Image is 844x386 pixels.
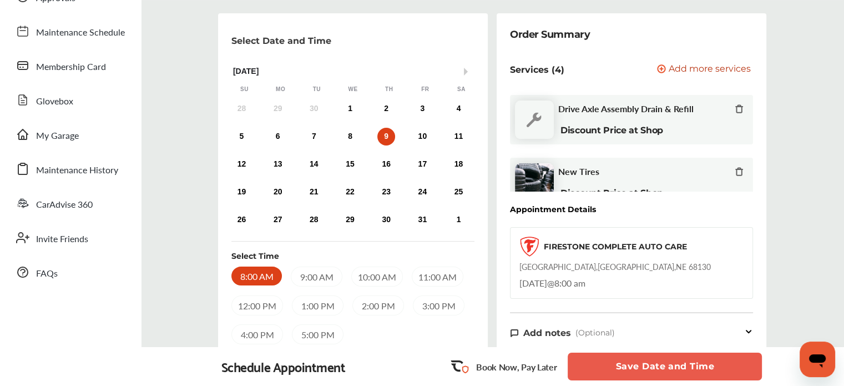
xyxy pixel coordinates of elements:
iframe: Button to launch messaging window [800,342,835,377]
div: 5:00 PM [292,324,343,344]
div: Choose Tuesday, October 21st, 2025 [305,183,323,201]
img: new-tires-thumb.jpg [515,163,554,202]
div: Choose Saturday, November 1st, 2025 [449,211,467,229]
div: Choose Friday, October 24th, 2025 [413,183,431,201]
div: 9:00 AM [291,267,342,287]
div: Choose Sunday, October 5th, 2025 [233,128,250,146]
div: Choose Saturday, October 11th, 2025 [449,128,467,146]
div: Choose Monday, October 6th, 2025 [269,128,287,146]
div: Choose Friday, October 3rd, 2025 [413,100,431,118]
button: Add more services [657,64,751,75]
span: (Optional) [575,328,615,338]
div: Choose Wednesday, October 1st, 2025 [341,100,359,118]
div: Not available Monday, September 29th, 2025 [269,100,287,118]
div: Choose Sunday, October 26th, 2025 [233,211,250,229]
div: 12:00 PM [231,295,283,315]
button: Save Date and Time [568,353,762,380]
div: Sa [456,86,467,93]
span: [DATE] [519,277,547,289]
p: Select Date and Time [231,36,331,46]
img: note-icon.db9493fa.svg [510,328,519,338]
div: Tu [311,86,322,93]
div: Choose Monday, October 13th, 2025 [269,156,287,173]
span: 8:00 am [554,277,585,289]
div: month 2025-10 [224,98,477,231]
div: Th [383,86,395,93]
div: Su [239,86,250,93]
a: Add more services [657,64,753,75]
img: logo-firestone.png [519,237,539,257]
span: My Garage [36,129,79,143]
span: CarAdvise 360 [36,198,93,212]
div: Choose Monday, October 20th, 2025 [269,183,287,201]
div: Choose Sunday, October 19th, 2025 [233,183,250,201]
div: 8:00 AM [231,267,282,285]
div: Choose Saturday, October 4th, 2025 [449,100,467,118]
div: [DATE] [226,67,479,76]
div: Not available Sunday, September 28th, 2025 [233,100,250,118]
div: FIRESTONE COMPLETE AUTO CARE [544,241,687,252]
span: Membership Card [36,60,106,74]
div: 4:00 PM [231,324,283,344]
b: Discount Price at Shop [560,188,663,198]
p: Book Now, Pay Later [476,360,557,373]
div: Choose Thursday, October 30th, 2025 [377,211,395,229]
div: Choose Tuesday, October 28th, 2025 [305,211,323,229]
b: Discount Price at Shop [560,125,663,136]
div: Choose Wednesday, October 22nd, 2025 [341,183,359,201]
button: Next Month [464,68,472,76]
div: Not available Tuesday, September 30th, 2025 [305,100,323,118]
a: Maintenance Schedule [10,17,130,46]
div: Choose Sunday, October 12th, 2025 [233,156,250,173]
div: We [347,86,358,93]
span: FAQs [36,267,58,281]
a: Membership Card [10,51,130,80]
div: Choose Friday, October 17th, 2025 [413,156,431,173]
div: [GEOGRAPHIC_DATA] , [GEOGRAPHIC_DATA] , NE 68130 [519,261,711,272]
span: Add notes [523,328,571,338]
span: @ [547,277,554,289]
div: Schedule Appointment [221,359,346,374]
a: Glovebox [10,86,130,114]
div: Choose Friday, October 31st, 2025 [413,211,431,229]
div: Choose Saturday, October 18th, 2025 [449,156,467,173]
div: Choose Saturday, October 25th, 2025 [449,183,467,201]
span: Maintenance History [36,163,118,178]
div: Select Time [231,250,279,262]
div: 11:00 AM [412,267,463,287]
div: Choose Thursday, October 2nd, 2025 [377,100,395,118]
div: Appointment Details [510,205,596,214]
span: Add more services [669,64,751,75]
div: Choose Wednesday, October 29th, 2025 [341,211,359,229]
div: Choose Wednesday, October 15th, 2025 [341,156,359,173]
div: Choose Tuesday, October 7th, 2025 [305,128,323,146]
div: 1:00 PM [292,295,343,315]
div: Fr [420,86,431,93]
div: Choose Tuesday, October 14th, 2025 [305,156,323,173]
a: Invite Friends [10,223,130,252]
div: Choose Monday, October 27th, 2025 [269,211,287,229]
a: Maintenance History [10,154,130,183]
div: Choose Thursday, October 23rd, 2025 [377,183,395,201]
div: Choose Wednesday, October 8th, 2025 [341,128,359,146]
div: Choose Friday, October 10th, 2025 [413,128,431,146]
a: My Garage [10,120,130,149]
span: Drive Axle Assembly Drain & Refill [558,103,694,114]
p: Services (4) [510,64,564,75]
span: Invite Friends [36,232,88,247]
img: default_wrench_icon.d1a43860.svg [515,101,554,139]
span: Glovebox [36,94,73,109]
a: FAQs [10,258,130,287]
div: Choose Thursday, October 9th, 2025 [377,128,395,146]
span: New Tires [558,166,599,177]
a: CarAdvise 360 [10,189,130,218]
div: Order Summary [510,27,590,42]
div: Mo [275,86,286,93]
div: 3:00 PM [413,295,464,315]
div: Choose Thursday, October 16th, 2025 [377,156,395,173]
div: 2:00 PM [352,295,404,315]
span: Maintenance Schedule [36,26,125,40]
div: 10:00 AM [351,267,403,287]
